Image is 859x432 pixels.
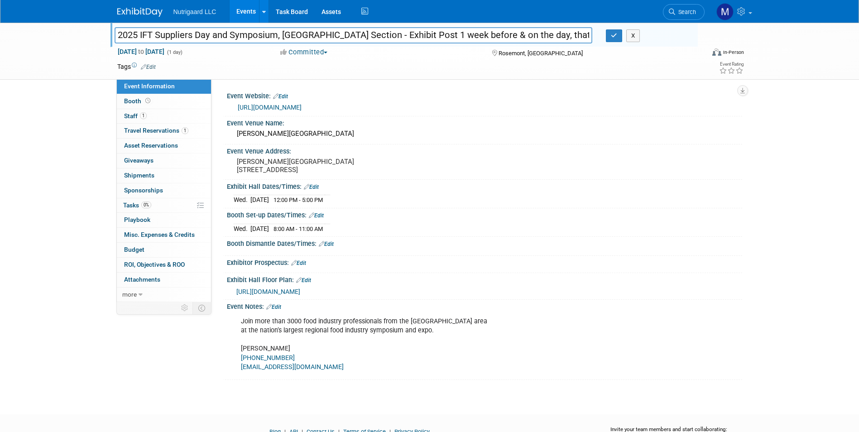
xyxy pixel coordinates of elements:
[124,127,188,134] span: Travel Reservations
[241,363,344,371] a: [EMAIL_ADDRESS][DOMAIN_NAME]
[309,212,324,219] a: Edit
[117,94,211,109] a: Booth
[499,50,583,57] span: Rosemont, [GEOGRAPHIC_DATA]
[227,89,742,101] div: Event Website:
[117,154,211,168] a: Giveaways
[137,48,145,55] span: to
[663,4,705,20] a: Search
[140,112,147,119] span: 1
[117,48,165,56] span: [DATE] [DATE]
[141,64,156,70] a: Edit
[296,277,311,283] a: Edit
[177,302,193,314] td: Personalize Event Tab Strip
[716,3,734,20] img: Mathias Ruperti
[117,124,211,138] a: Travel Reservations1
[122,291,137,298] span: more
[124,97,152,105] span: Booth
[236,288,300,295] a: [URL][DOMAIN_NAME]
[124,216,150,223] span: Playbook
[166,49,182,55] span: (1 day)
[117,273,211,287] a: Attachments
[117,79,211,94] a: Event Information
[124,112,147,120] span: Staff
[124,231,195,238] span: Misc. Expenses & Credits
[117,243,211,257] a: Budget
[227,300,742,312] div: Event Notes:
[117,183,211,198] a: Sponsorships
[277,48,331,57] button: Committed
[712,48,721,56] img: Format-Inperson.png
[234,224,250,233] td: Wed.
[124,172,154,179] span: Shipments
[234,195,250,205] td: Wed.
[227,180,742,192] div: Exhibit Hall Dates/Times:
[124,276,160,283] span: Attachments
[319,241,334,247] a: Edit
[227,256,742,268] div: Exhibitor Prospectus:
[304,184,319,190] a: Edit
[182,127,188,134] span: 1
[124,246,144,253] span: Budget
[723,49,744,56] div: In-Person
[117,62,156,71] td: Tags
[291,260,306,266] a: Edit
[250,195,269,205] td: [DATE]
[675,9,696,15] span: Search
[123,202,151,209] span: Tasks
[266,304,281,310] a: Edit
[237,158,432,174] pre: [PERSON_NAME][GEOGRAPHIC_DATA] [STREET_ADDRESS]
[234,127,735,141] div: [PERSON_NAME][GEOGRAPHIC_DATA]
[117,8,163,17] img: ExhibitDay
[227,273,742,285] div: Exhibit Hall Floor Plan:
[117,213,211,227] a: Playbook
[124,261,185,268] span: ROI, Objectives & ROO
[227,237,742,249] div: Booth Dismantle Dates/Times:
[141,202,151,208] span: 0%
[117,198,211,213] a: Tasks0%
[651,47,744,61] div: Event Format
[117,139,211,153] a: Asset Reservations
[235,312,643,376] div: Join more than 3000 food industry professionals from the [GEOGRAPHIC_DATA] area at the nation’s l...
[192,302,211,314] td: Toggle Event Tabs
[250,224,269,233] td: [DATE]
[241,354,295,362] a: [PHONE_NUMBER]
[274,197,323,203] span: 12:00 PM - 5:00 PM
[117,109,211,124] a: Staff1
[274,226,323,232] span: 8:00 AM - 11:00 AM
[117,168,211,183] a: Shipments
[117,288,211,302] a: more
[273,93,288,100] a: Edit
[227,144,742,156] div: Event Venue Address:
[124,187,163,194] span: Sponsorships
[227,208,742,220] div: Booth Set-up Dates/Times:
[626,29,640,42] button: X
[117,228,211,242] a: Misc. Expenses & Credits
[117,258,211,272] a: ROI, Objectives & ROO
[144,97,152,104] span: Booth not reserved yet
[124,82,175,90] span: Event Information
[238,104,302,111] a: [URL][DOMAIN_NAME]
[124,142,178,149] span: Asset Reservations
[227,116,742,128] div: Event Venue Name:
[173,8,216,15] span: Nutrigaard LLC
[124,157,154,164] span: Giveaways
[719,62,744,67] div: Event Rating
